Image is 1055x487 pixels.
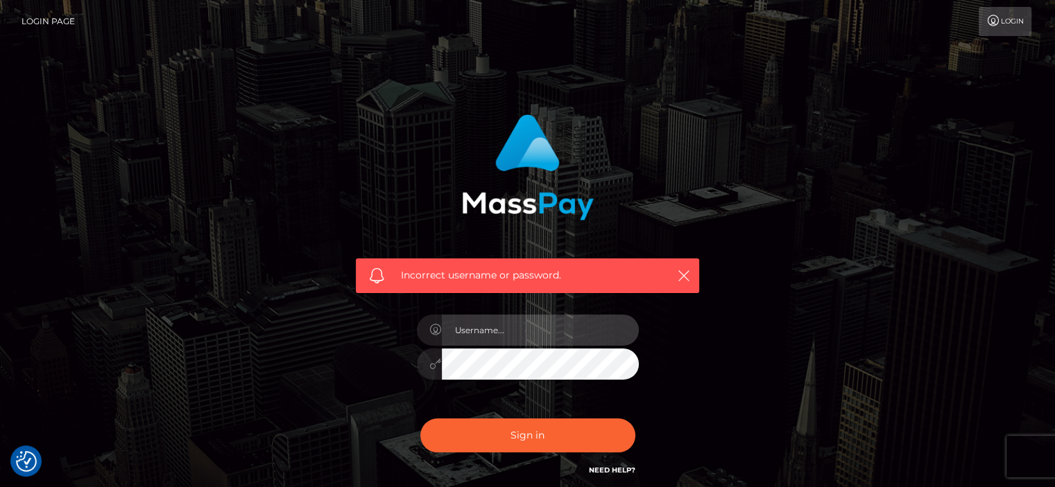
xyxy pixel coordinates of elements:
span: Incorrect username or password. [401,268,654,283]
a: Need Help? [589,466,635,475]
img: Revisit consent button [16,451,37,472]
button: Consent Preferences [16,451,37,472]
input: Username... [442,315,639,346]
a: Login Page [22,7,75,36]
img: MassPay Login [462,114,594,220]
a: Login [979,7,1031,36]
button: Sign in [420,418,635,452]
